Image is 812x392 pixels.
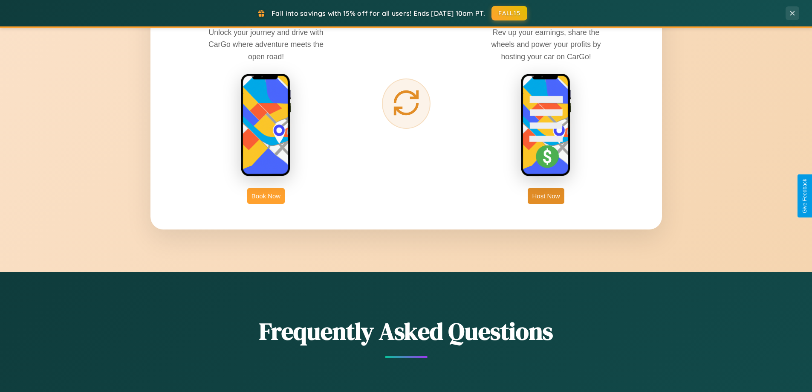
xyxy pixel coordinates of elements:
span: Fall into savings with 15% off for all users! Ends [DATE] 10am PT. [272,9,485,17]
p: Rev up your earnings, share the wheels and power your profits by hosting your car on CarGo! [482,26,610,62]
p: Unlock your journey and drive with CarGo where adventure meets the open road! [202,26,330,62]
button: FALL15 [491,6,527,20]
img: host phone [520,73,572,177]
div: Give Feedback [802,179,808,213]
button: Host Now [528,188,564,204]
h2: Frequently Asked Questions [150,315,662,348]
img: rent phone [240,73,292,177]
button: Book Now [247,188,285,204]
